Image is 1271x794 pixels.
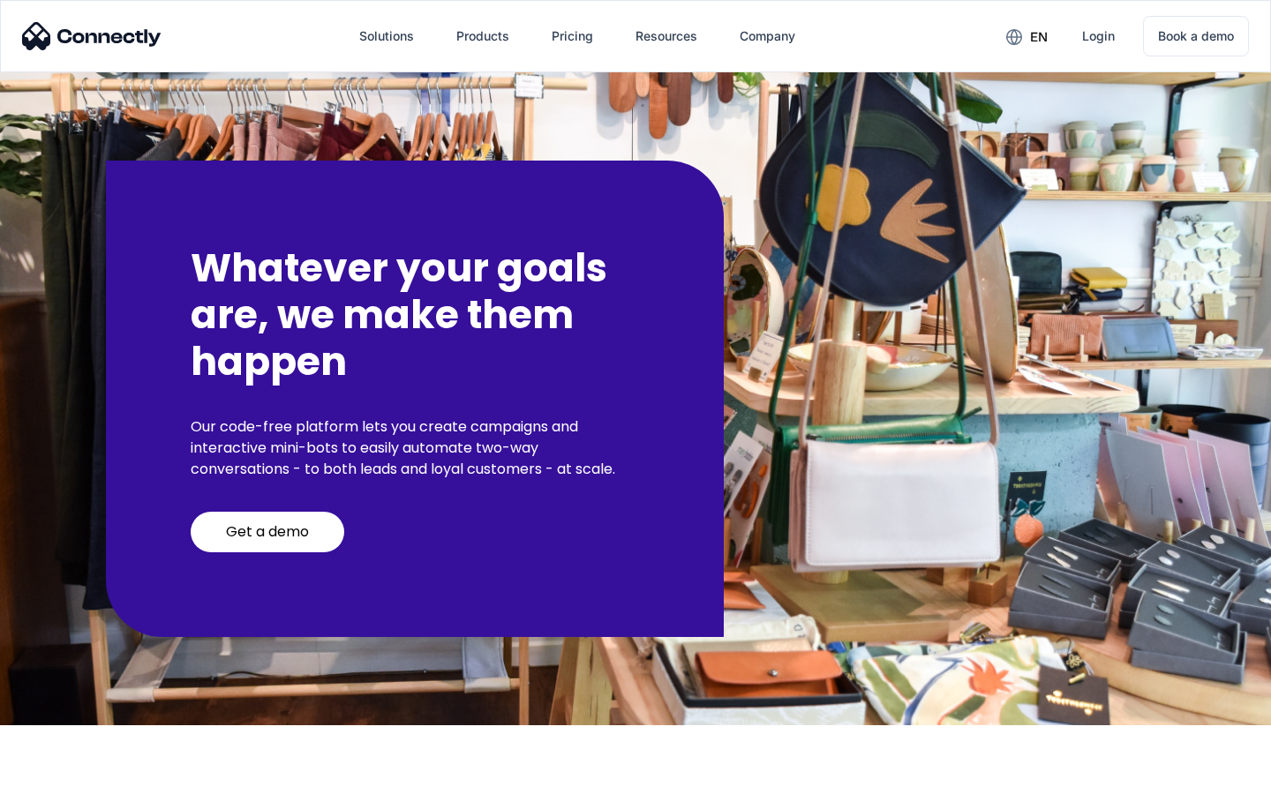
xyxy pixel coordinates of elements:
[635,24,697,49] div: Resources
[1068,15,1129,57] a: Login
[226,523,309,541] div: Get a demo
[22,22,162,50] img: Connectly Logo
[1143,16,1249,56] a: Book a demo
[35,763,106,788] ul: Language list
[191,512,344,552] a: Get a demo
[552,24,593,49] div: Pricing
[740,24,795,49] div: Company
[359,24,414,49] div: Solutions
[191,416,639,480] p: Our code-free platform lets you create campaigns and interactive mini-bots to easily automate two...
[456,24,509,49] div: Products
[18,763,106,788] aside: Language selected: English
[1030,25,1048,49] div: en
[191,245,639,385] h2: Whatever your goals are, we make them happen
[538,15,607,57] a: Pricing
[1082,24,1115,49] div: Login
